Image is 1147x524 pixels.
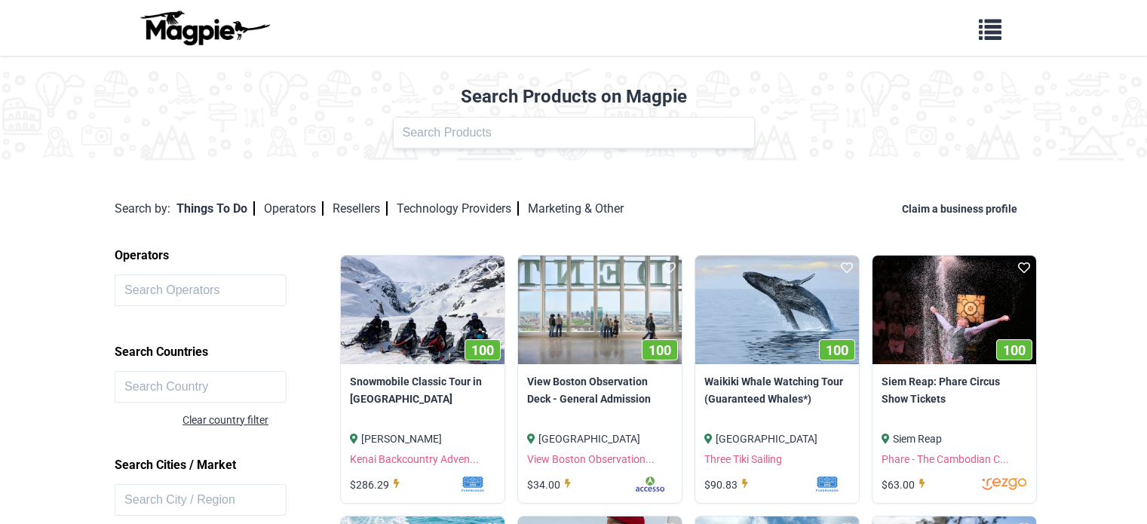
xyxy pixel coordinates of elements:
[115,371,287,403] input: Search Country
[115,452,344,478] h2: Search Cities / Market
[350,431,495,447] div: [PERSON_NAME]
[695,256,859,365] a: 100
[944,477,1027,492] img: jnlrevnfoudwrkxojroq.svg
[264,201,324,216] a: Operators
[350,477,404,493] div: $286.29
[882,373,1027,407] a: Siem Reap: Phare Circus Show Tickets
[826,342,848,358] span: 100
[902,203,1023,215] a: Claim a business profile
[518,256,682,365] img: View Boston Observation Deck - General Admission image
[115,243,344,268] h2: Operators
[341,256,504,365] a: 100
[527,453,655,465] a: View Boston Observation...
[704,431,850,447] div: [GEOGRAPHIC_DATA]
[767,477,850,492] img: mf1jrhtrrkrdcsvakxwt.svg
[649,342,671,358] span: 100
[528,201,624,216] a: Marketing & Other
[471,342,494,358] span: 100
[1003,342,1026,358] span: 100
[882,477,930,493] div: $63.00
[333,201,388,216] a: Resellers
[136,10,272,46] img: logo-ab69f6fb50320c5b225c76a69d11143b.png
[393,117,755,149] input: Search Products
[704,373,850,407] a: Waikiki Whale Watching Tour (Guaranteed Whales*)
[882,431,1027,447] div: Siem Reap
[115,274,287,306] input: Search Operators
[9,86,1138,108] h2: Search Products on Magpie
[704,477,753,493] div: $90.83
[882,453,1009,465] a: Phare - The Cambodian C...
[115,339,344,365] h2: Search Countries
[873,256,1036,365] img: Siem Reap: Phare Circus Show Tickets image
[704,453,782,465] a: Three Tiki Sailing
[412,477,495,492] img: mf1jrhtrrkrdcsvakxwt.svg
[350,453,479,465] a: Kenai Backcountry Adven...
[527,431,673,447] div: [GEOGRAPHIC_DATA]
[695,256,859,365] img: Waikiki Whale Watching Tour (Guaranteed Whales*) image
[527,477,575,493] div: $34.00
[350,373,495,407] a: Snowmobile Classic Tour in [GEOGRAPHIC_DATA]
[176,201,255,216] a: Things To Do
[115,484,287,516] input: Search City / Region
[873,256,1036,365] a: 100
[518,256,682,365] a: 100
[527,373,673,407] a: View Boston Observation Deck - General Admission
[341,256,504,365] img: Snowmobile Classic Tour in Kenai Fjords National Park image
[397,201,519,216] a: Technology Providers
[590,477,673,492] img: rfmmbjnnyrazl4oou2zc.svg
[182,412,344,428] div: Clear country filter
[115,199,170,219] div: Search by:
